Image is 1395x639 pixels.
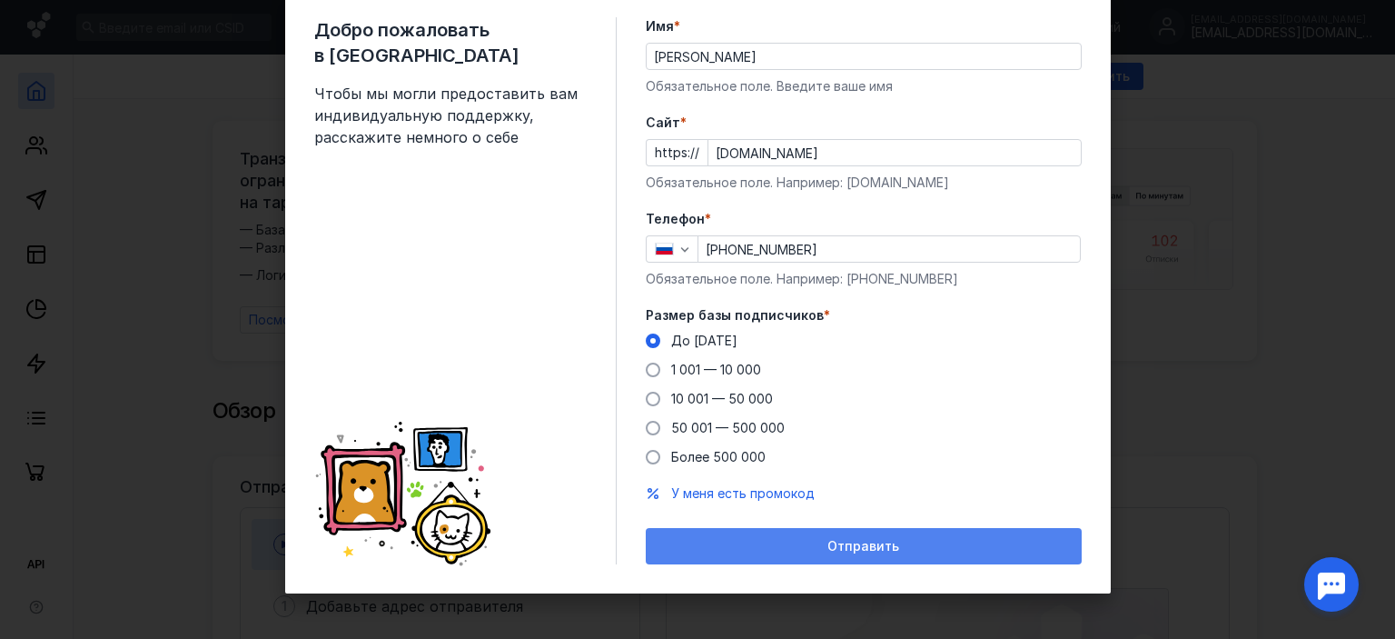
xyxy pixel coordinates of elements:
span: Отправить [827,539,899,554]
span: Чтобы мы могли предоставить вам индивидуальную поддержку, расскажите немного о себе [314,83,587,148]
div: Обязательное поле. Введите ваше имя [646,77,1082,95]
span: До [DATE] [671,333,737,348]
span: У меня есть промокод [671,485,815,501]
button: У меня есть промокод [671,484,815,503]
span: Более 500 000 [671,449,766,464]
span: Имя [646,17,674,35]
span: Телефон [646,210,705,228]
div: Обязательное поле. Например: [PHONE_NUMBER] [646,270,1082,288]
span: Размер базы подписчиков [646,306,824,324]
span: 10 001 — 50 000 [671,391,773,406]
button: Отправить [646,528,1082,564]
div: Обязательное поле. Например: [DOMAIN_NAME] [646,174,1082,192]
span: Добро пожаловать в [GEOGRAPHIC_DATA] [314,17,587,68]
span: 1 001 — 10 000 [671,362,761,377]
span: 50 001 — 500 000 [671,420,785,435]
span: Cайт [646,114,680,132]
